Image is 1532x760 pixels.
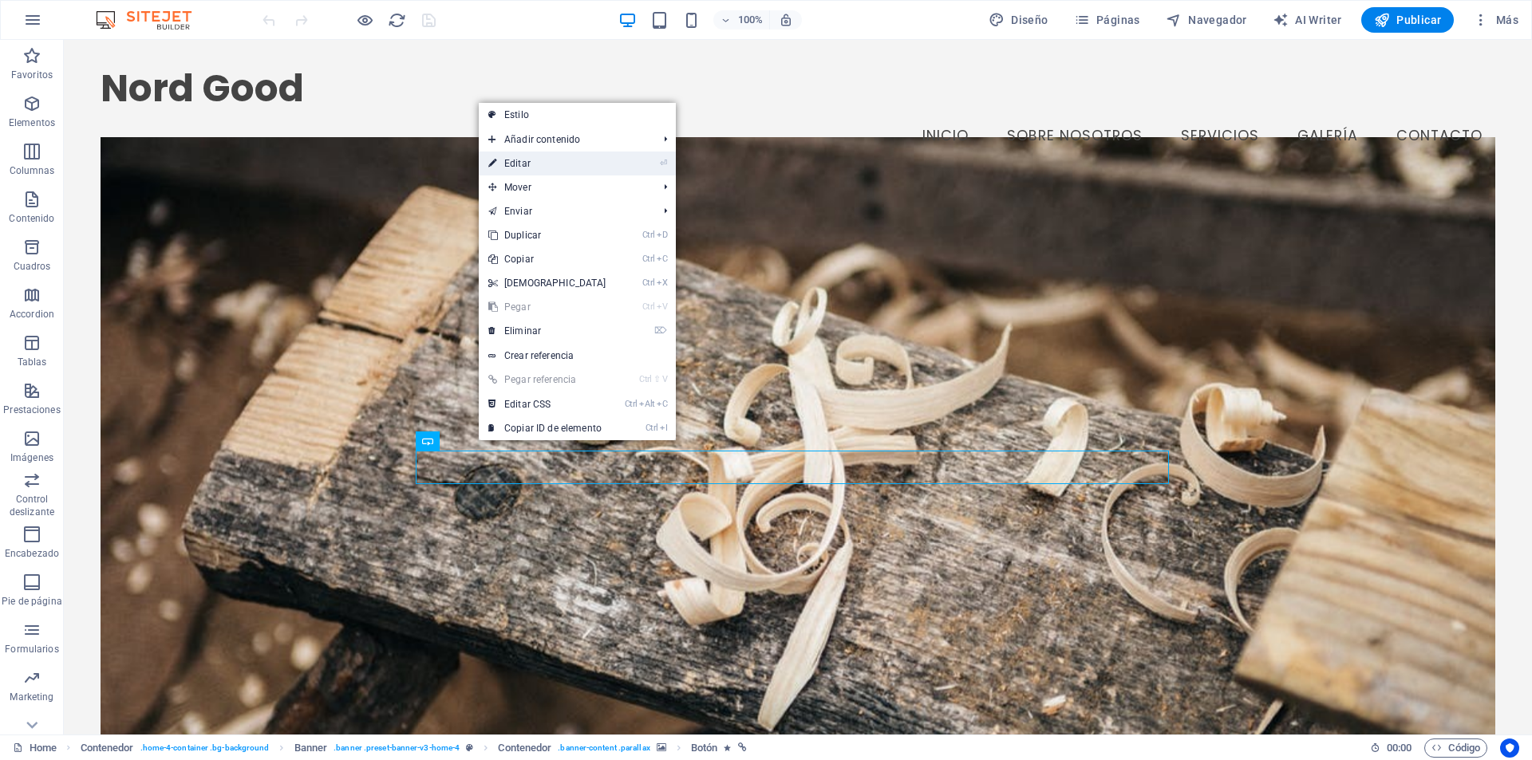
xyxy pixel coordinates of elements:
button: reload [387,10,406,30]
span: Páginas [1074,12,1140,28]
i: Ctrl [642,230,655,240]
i: ⇧ [653,374,661,384]
a: ⌦Eliminar [479,319,616,343]
p: Prestaciones [3,404,60,416]
button: AI Writer [1266,7,1348,33]
span: Código [1431,738,1480,758]
img: Editor Logo [92,10,211,30]
i: Volver a cargar página [388,11,406,30]
span: Publicar [1374,12,1442,28]
p: Pie de página [2,595,61,608]
i: Ctrl [639,374,652,384]
a: Haz clic para cancelar la selección y doble clic para abrir páginas [13,738,57,758]
i: Este elemento está vinculado [738,743,747,752]
i: Este elemento es un preajuste personalizable [466,743,473,752]
i: I [660,423,668,433]
a: CtrlDDuplicar [479,223,616,247]
p: Encabezado [5,547,59,560]
a: CtrlX[DEMOGRAPHIC_DATA] [479,271,616,295]
i: ⏎ [660,158,667,168]
span: 00 00 [1387,738,1412,758]
a: Enviar [479,199,652,223]
p: Elementos [9,116,55,129]
a: CtrlVPegar [479,295,616,319]
a: CtrlICopiar ID de elemento [479,416,616,440]
p: Accordion [10,308,54,321]
div: Diseño (Ctrl+Alt+Y) [982,7,1055,33]
h6: 100% [737,10,763,30]
p: Imágenes [10,451,53,464]
span: . home-4-container .bg-background [140,738,270,758]
span: : [1398,742,1400,754]
nav: breadcrumb [81,738,747,758]
i: V [657,301,668,312]
a: CtrlCCopiar [479,247,616,271]
i: ⌦ [654,325,667,336]
button: Diseño [982,7,1055,33]
i: El elemento contiene una animación [724,743,731,752]
i: X [657,278,668,288]
p: Contenido [9,212,54,225]
p: Formularios [5,643,58,656]
span: Haz clic para seleccionar y doble clic para editar [81,738,134,758]
button: Usercentrics [1500,738,1519,758]
p: Columnas [10,164,55,177]
i: Este elemento contiene un fondo [657,743,666,752]
span: Haz clic para seleccionar y doble clic para editar [498,738,551,758]
a: Ctrl⇧VPegar referencia [479,368,616,392]
i: Ctrl [642,254,655,264]
a: CtrlAltCEditar CSS [479,392,616,416]
span: Más [1473,12,1518,28]
i: Ctrl [625,399,638,409]
i: Ctrl [642,278,655,288]
p: Favoritos [11,69,53,81]
button: Navegador [1159,7,1254,33]
a: Estilo [479,103,676,127]
i: Al redimensionar, ajustar el nivel de zoom automáticamente para ajustarse al dispositivo elegido. [779,13,793,27]
button: 100% [713,10,770,30]
button: Código [1424,738,1487,758]
span: Haz clic para seleccionar y doble clic para editar [691,738,717,758]
span: Diseño [989,12,1048,28]
span: Haz clic para seleccionar y doble clic para editar [294,738,328,758]
p: Tablas [18,356,47,368]
i: C [657,254,668,264]
p: Cuadros [14,260,51,273]
a: ⏎Editar [479,152,616,175]
span: Mover [479,175,652,199]
button: Páginas [1068,7,1147,33]
span: . banner .preset-banner-v3-home-4 [334,738,460,758]
span: AI Writer [1273,12,1342,28]
h6: Tiempo de la sesión [1370,738,1412,758]
i: Alt [639,399,655,409]
span: Añadir contenido [479,128,652,152]
button: Haz clic para salir del modo de previsualización y seguir editando [355,10,374,30]
span: . banner-content .parallax [558,738,650,758]
i: Ctrl [646,423,658,433]
i: C [657,399,668,409]
button: Más [1467,7,1525,33]
button: Publicar [1361,7,1455,33]
a: Crear referencia [479,344,676,368]
p: Marketing [10,691,53,703]
i: Ctrl [642,301,655,312]
i: D [657,230,668,240]
i: V [662,374,667,384]
span: Navegador [1166,12,1247,28]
